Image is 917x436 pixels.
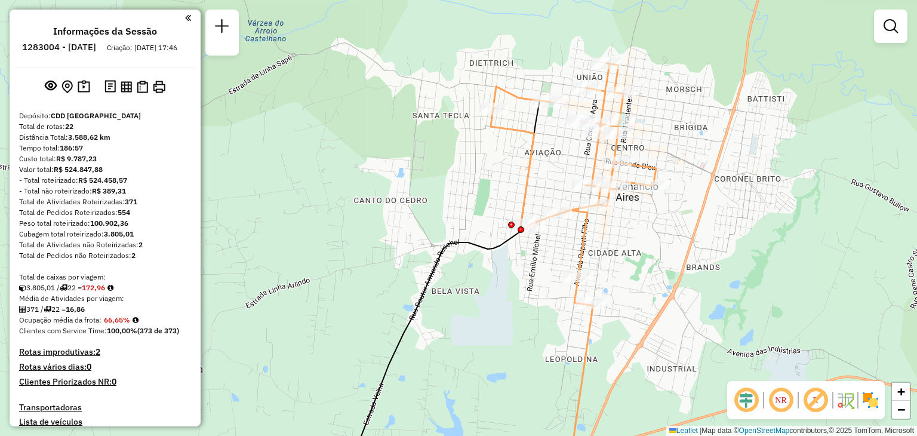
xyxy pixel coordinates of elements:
[19,283,191,293] div: 3.805,01 / 22 =
[60,143,83,152] strong: 186:57
[51,111,141,120] strong: CDD [GEOGRAPHIC_DATA]
[19,196,191,207] div: Total de Atividades Roteirizadas:
[102,42,182,53] div: Criação: [DATE] 17:46
[112,376,116,387] strong: 0
[19,293,191,304] div: Média de Atividades por viagem:
[65,122,73,131] strong: 22
[90,219,128,228] strong: 100.902,36
[19,229,191,240] div: Cubagem total roteirizado:
[19,153,191,164] div: Custo total:
[107,284,113,291] i: Meta Caixas/viagem: 227,95 Diferença: -54,99
[19,110,191,121] div: Depósito:
[19,164,191,175] div: Valor total:
[19,121,191,132] div: Total de rotas:
[892,383,910,401] a: Zoom in
[19,186,191,196] div: - Total não roteirizado:
[801,386,830,414] span: Exibir rótulo
[19,362,191,372] h4: Rotas vários dias:
[56,154,97,163] strong: R$ 9.787,23
[19,304,191,315] div: 371 / 22 =
[75,78,93,96] button: Painel de Sugestão
[700,426,701,435] span: |
[897,402,905,417] span: −
[54,165,103,174] strong: R$ 524.847,88
[68,133,110,142] strong: 3.588,62 km
[19,272,191,283] div: Total de caixas por viagem:
[125,197,137,206] strong: 371
[210,14,234,41] a: Nova sessão e pesquisa
[19,175,191,186] div: - Total roteirizado:
[22,42,96,53] h6: 1283004 - [DATE]
[19,315,101,324] span: Ocupação média da frota:
[666,426,917,436] div: Map data © contributors,© 2025 TomTom, Microsoft
[19,240,191,250] div: Total de Atividades não Roteirizadas:
[19,326,107,335] span: Clientes com Service Time:
[150,78,168,96] button: Imprimir Rotas
[739,426,790,435] a: OpenStreetMap
[19,132,191,143] div: Distância Total:
[669,426,698,435] a: Leaflet
[879,14,903,38] a: Exibir filtros
[104,315,130,324] strong: 66,65%
[96,346,100,357] strong: 2
[19,218,191,229] div: Peso total roteirizado:
[19,347,191,357] h4: Rotas improdutivas:
[19,403,191,413] h4: Transportadoras
[66,305,85,314] strong: 16,86
[60,284,67,291] i: Total de rotas
[42,77,59,96] button: Exibir sessão original
[892,401,910,419] a: Zoom out
[92,186,126,195] strong: R$ 389,31
[861,391,880,410] img: Exibir/Ocultar setores
[78,176,127,185] strong: R$ 524.458,57
[133,317,139,324] em: Média calculada utilizando a maior ocupação (%Peso ou %Cubagem) de cada rota da sessão. Rotas cro...
[137,326,179,335] strong: (373 de 373)
[104,229,134,238] strong: 3.805,01
[139,240,143,249] strong: 2
[53,26,157,37] h4: Informações da Sessão
[131,251,136,260] strong: 2
[118,78,134,94] button: Visualizar relatório de Roteirização
[836,391,855,410] img: Fluxo de ruas
[59,78,75,96] button: Centralizar mapa no depósito ou ponto de apoio
[44,306,51,313] i: Total de rotas
[134,78,150,96] button: Visualizar Romaneio
[185,11,191,24] a: Clique aqui para minimizar o painel
[19,143,191,153] div: Tempo total:
[19,284,26,291] i: Cubagem total roteirizado
[82,283,105,292] strong: 172,96
[19,417,191,427] h4: Lista de veículos
[897,384,905,399] span: +
[118,208,130,217] strong: 554
[19,306,26,313] i: Total de Atividades
[19,377,191,387] h4: Clientes Priorizados NR:
[19,207,191,218] div: Total de Pedidos Roteirizados:
[19,250,191,261] div: Total de Pedidos não Roteirizados:
[102,78,118,96] button: Logs desbloquear sessão
[87,361,91,372] strong: 0
[107,326,137,335] strong: 100,00%
[732,386,761,414] span: Ocultar deslocamento
[767,386,795,414] span: Ocultar NR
